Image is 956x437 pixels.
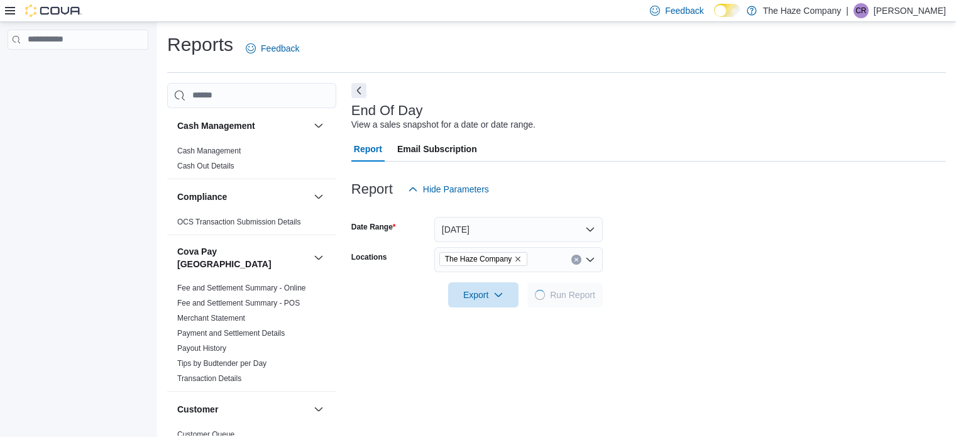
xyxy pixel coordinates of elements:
a: OCS Transaction Submission Details [177,218,301,226]
a: Tips by Budtender per Day [177,359,266,368]
span: Transaction Details [177,373,241,384]
button: Open list of options [585,255,595,265]
span: Payment and Settlement Details [177,328,285,338]
div: Cindy Russell [854,3,869,18]
a: Cash Out Details [177,162,234,170]
a: Payment and Settlement Details [177,329,285,338]
span: Export [456,282,511,307]
button: Hide Parameters [403,177,494,202]
span: Fee and Settlement Summary - Online [177,283,306,293]
button: Export [448,282,519,307]
a: Fee and Settlement Summary - POS [177,299,300,307]
button: Remove The Haze Company from selection in this group [514,255,522,263]
button: Compliance [311,189,326,204]
span: Payout History [177,343,226,353]
a: Transaction Details [177,374,241,383]
h3: Report [351,182,393,197]
button: Cova Pay [GEOGRAPHIC_DATA] [311,250,326,265]
h3: Cash Management [177,119,255,132]
h1: Reports [167,32,233,57]
a: Cash Management [177,147,241,155]
button: Customer [177,403,309,416]
span: Hide Parameters [423,183,489,196]
button: Customer [311,402,326,417]
div: Cash Management [167,143,336,179]
a: Feedback [241,36,304,61]
span: The Haze Company [439,252,528,266]
p: The Haze Company [763,3,842,18]
label: Locations [351,252,387,262]
button: Clear input [571,255,581,265]
span: Cash Management [177,146,241,156]
span: Cash Out Details [177,161,234,171]
span: Fee and Settlement Summary - POS [177,298,300,308]
span: Dark Mode [714,17,715,18]
button: Cash Management [311,118,326,133]
span: Report [354,136,382,162]
nav: Complex example [8,52,148,82]
span: Run Report [550,289,595,301]
span: CR [855,3,866,18]
span: Loading [535,290,545,300]
span: Email Subscription [397,136,477,162]
div: Cova Pay [GEOGRAPHIC_DATA] [167,280,336,391]
button: LoadingRun Report [527,282,603,307]
button: Cash Management [177,119,309,132]
label: Date Range [351,222,396,232]
button: Compliance [177,191,309,203]
div: Compliance [167,214,336,235]
input: Dark Mode [714,4,740,17]
a: Payout History [177,344,226,353]
p: | [846,3,849,18]
h3: End Of Day [351,103,423,118]
button: [DATE] [434,217,603,242]
span: Tips by Budtender per Day [177,358,266,368]
span: Feedback [261,42,299,55]
p: [PERSON_NAME] [874,3,946,18]
span: Merchant Statement [177,313,245,323]
span: The Haze Company [445,253,512,265]
button: Cova Pay [GEOGRAPHIC_DATA] [177,245,309,270]
img: Cova [25,4,82,17]
button: Next [351,83,366,98]
a: Fee and Settlement Summary - Online [177,284,306,292]
div: View a sales snapshot for a date or date range. [351,118,536,131]
a: Merchant Statement [177,314,245,323]
span: OCS Transaction Submission Details [177,217,301,227]
span: Feedback [665,4,703,17]
h3: Compliance [177,191,227,203]
h3: Customer [177,403,218,416]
